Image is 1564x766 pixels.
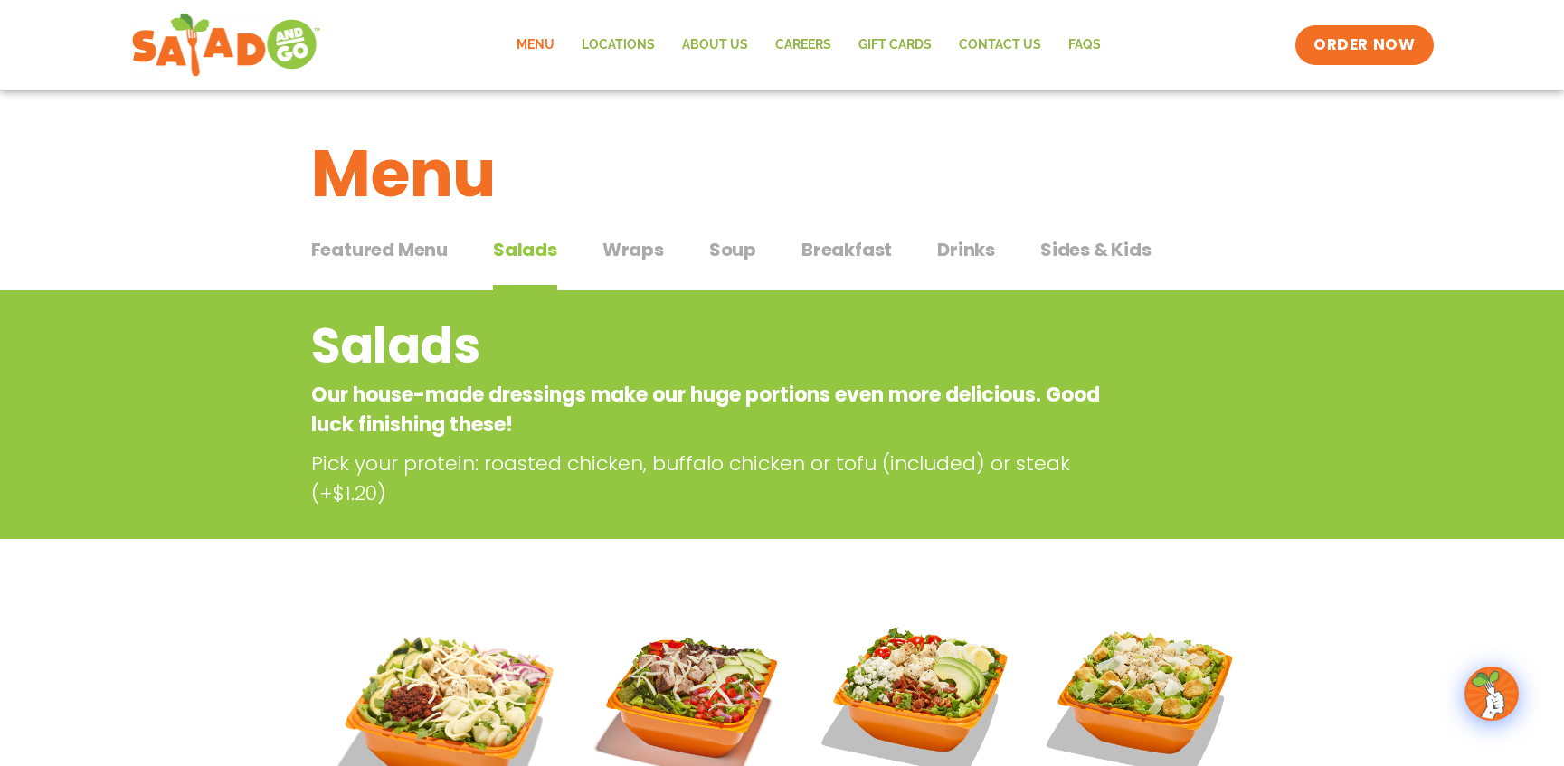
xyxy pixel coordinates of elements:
div: Tabbed content [311,230,1254,291]
span: Sides & Kids [1040,236,1152,263]
img: new-SAG-logo-768×292 [131,9,322,81]
p: Our house-made dressings make our huge portions even more delicious. Good luck finishing these! [311,380,1108,440]
span: Breakfast [801,236,892,263]
img: wpChatIcon [1466,668,1517,719]
p: Pick your protein: roasted chicken, buffalo chicken or tofu (included) or steak (+$1.20) [311,449,1116,508]
span: Featured Menu [311,236,448,263]
h2: Salads [311,309,1108,383]
span: ORDER NOW [1313,34,1415,56]
a: Careers [762,24,845,66]
span: Drinks [937,236,995,263]
a: Contact Us [945,24,1055,66]
a: Menu [503,24,568,66]
span: Salads [493,236,557,263]
a: Locations [568,24,668,66]
nav: Menu [503,24,1114,66]
a: About Us [668,24,762,66]
a: ORDER NOW [1295,25,1433,65]
span: Soup [709,236,756,263]
span: Wraps [602,236,664,263]
a: FAQs [1055,24,1114,66]
h1: Menu [311,125,1254,222]
a: GIFT CARDS [845,24,945,66]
